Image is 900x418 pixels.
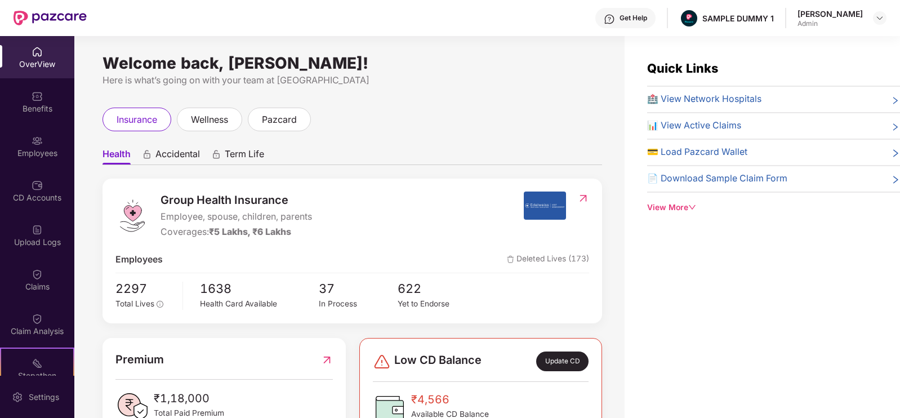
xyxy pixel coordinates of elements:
img: svg+xml;base64,PHN2ZyBpZD0iVXBsb2FkX0xvZ3MiIGRhdGEtbmFtZT0iVXBsb2FkIExvZ3MiIHhtbG5zPSJodHRwOi8vd3... [32,224,43,235]
div: Admin [797,19,863,28]
span: wellness [191,113,228,127]
span: Group Health Insurance [161,192,312,209]
img: svg+xml;base64,PHN2ZyBpZD0iRGFuZ2VyLTMyeDMyIiB4bWxucz0iaHR0cDovL3d3dy53My5vcmcvMjAwMC9zdmciIHdpZH... [373,353,391,371]
span: Term Life [225,148,264,164]
img: svg+xml;base64,PHN2ZyBpZD0iRHJvcGRvd24tMzJ4MzIiIHhtbG5zPSJodHRwOi8vd3d3LnczLm9yZy8yMDAwL3N2ZyIgd2... [875,14,884,23]
span: 1638 [200,279,318,298]
img: svg+xml;base64,PHN2ZyBpZD0iQmVuZWZpdHMiIHhtbG5zPSJodHRwOi8vd3d3LnczLm9yZy8yMDAwL3N2ZyIgd2lkdGg9Ij... [32,91,43,102]
div: Get Help [620,14,647,23]
img: svg+xml;base64,PHN2ZyBpZD0iSGVscC0zMngzMiIgeG1sbnM9Imh0dHA6Ly93d3cudzMub3JnLzIwMDAvc3ZnIiB3aWR0aD... [604,14,615,25]
div: Here is what’s going on with your team at [GEOGRAPHIC_DATA] [103,73,602,87]
div: Welcome back, [PERSON_NAME]! [103,59,602,68]
span: Low CD Balance [394,352,482,371]
span: 2297 [115,279,175,298]
img: deleteIcon [507,256,514,263]
span: pazcard [262,113,297,127]
img: insurerIcon [524,192,566,220]
span: right [891,121,900,133]
span: info-circle [157,301,163,308]
span: Employees [115,253,163,267]
div: In Process [319,298,398,310]
span: Health [103,148,131,164]
img: Pazcare_Alternative_logo-01-01.png [681,10,697,26]
span: Deleted Lives (173) [507,253,589,267]
span: ₹5 Lakhs, ₹6 Lakhs [209,226,291,237]
span: down [688,203,696,211]
img: RedirectIcon [321,351,333,368]
div: animation [211,149,221,159]
div: [PERSON_NAME] [797,8,863,19]
div: animation [142,149,152,159]
div: Health Card Available [200,298,318,310]
img: svg+xml;base64,PHN2ZyBpZD0iQ2xhaW0iIHhtbG5zPSJodHRwOi8vd3d3LnczLm9yZy8yMDAwL3N2ZyIgd2lkdGg9IjIwIi... [32,313,43,324]
span: insurance [117,113,157,127]
span: 622 [398,279,476,298]
span: Quick Links [647,61,718,75]
img: svg+xml;base64,PHN2ZyBpZD0iU2V0dGluZy0yMHgyMCIgeG1sbnM9Imh0dHA6Ly93d3cudzMub3JnLzIwMDAvc3ZnIiB3aW... [12,392,23,403]
div: View More [647,202,900,214]
span: Total Lives [115,299,154,308]
img: RedirectIcon [577,193,589,204]
img: svg+xml;base64,PHN2ZyBpZD0iSG9tZSIgeG1sbnM9Imh0dHA6Ly93d3cudzMub3JnLzIwMDAvc3ZnIiB3aWR0aD0iMjAiIG... [32,46,43,57]
span: Accidental [155,148,200,164]
div: Update CD [536,352,589,371]
img: New Pazcare Logo [14,11,87,25]
img: svg+xml;base64,PHN2ZyBpZD0iQ2xhaW0iIHhtbG5zPSJodHRwOi8vd3d3LnczLm9yZy8yMDAwL3N2ZyIgd2lkdGg9IjIwIi... [32,269,43,280]
span: ₹1,18,000 [154,390,224,407]
span: 💳 Load Pazcard Wallet [647,145,747,159]
span: 📄 Download Sample Claim Form [647,172,787,186]
img: svg+xml;base64,PHN2ZyBpZD0iRW1wbG95ZWVzIiB4bWxucz0iaHR0cDovL3d3dy53My5vcmcvMjAwMC9zdmciIHdpZHRoPS... [32,135,43,146]
div: Coverages: [161,225,312,239]
span: Employee, spouse, children, parents [161,210,312,224]
span: Premium [115,351,164,368]
div: Yet to Endorse [398,298,476,310]
span: 37 [319,279,398,298]
img: svg+xml;base64,PHN2ZyBpZD0iQ0RfQWNjb3VudHMiIGRhdGEtbmFtZT0iQ0QgQWNjb3VudHMiIHhtbG5zPSJodHRwOi8vd3... [32,180,43,191]
span: 📊 View Active Claims [647,119,741,133]
div: Settings [25,392,63,403]
div: Stepathon [1,370,73,381]
img: svg+xml;base64,PHN2ZyB4bWxucz0iaHR0cDovL3d3dy53My5vcmcvMjAwMC9zdmciIHdpZHRoPSIyMSIgaGVpZ2h0PSIyMC... [32,358,43,369]
span: ₹4,566 [411,391,489,408]
div: SAMPLE DUMMY 1 [702,13,774,24]
span: right [891,148,900,159]
span: right [891,95,900,106]
span: 🏥 View Network Hospitals [647,92,761,106]
img: logo [115,199,149,233]
span: right [891,174,900,186]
